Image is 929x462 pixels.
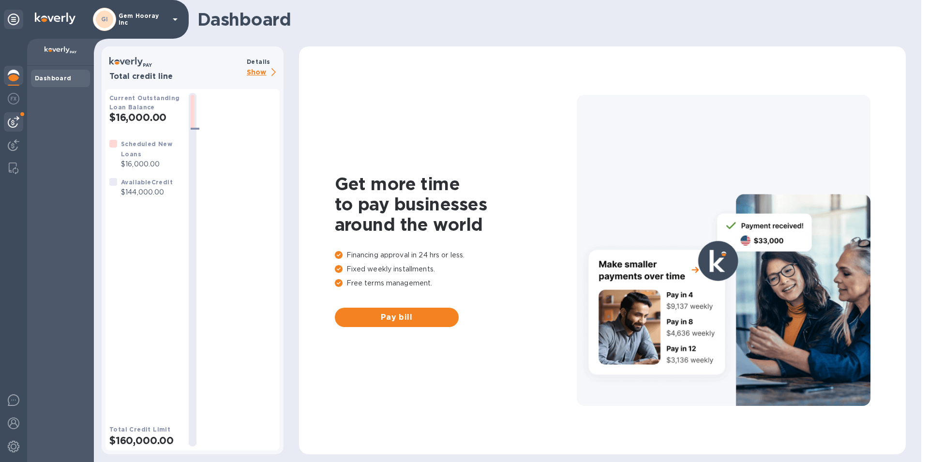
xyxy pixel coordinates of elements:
p: Show [247,67,280,79]
img: Foreign exchange [8,93,19,104]
button: Pay bill [335,308,459,327]
h2: $16,000.00 [109,111,181,123]
h2: $160,000.00 [109,434,181,447]
h1: Get more time to pay businesses around the world [335,174,577,235]
h3: Total credit line [109,72,243,81]
h1: Dashboard [197,9,901,30]
p: Financing approval in 24 hrs or less. [335,250,577,260]
b: Details [247,58,270,65]
b: GI [101,15,108,23]
b: Available Credit [121,179,173,186]
p: Gem Hooray Inc [119,13,167,26]
span: Pay bill [343,312,451,323]
p: Fixed weekly installments. [335,264,577,274]
p: $16,000.00 [121,159,181,169]
b: Current Outstanding Loan Balance [109,94,180,111]
div: Unpin categories [4,10,23,29]
img: Logo [35,13,75,24]
b: Total Credit Limit [109,426,170,433]
b: Dashboard [35,75,72,82]
p: $144,000.00 [121,187,173,197]
b: Scheduled New Loans [121,140,172,158]
p: Free terms management. [335,278,577,288]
